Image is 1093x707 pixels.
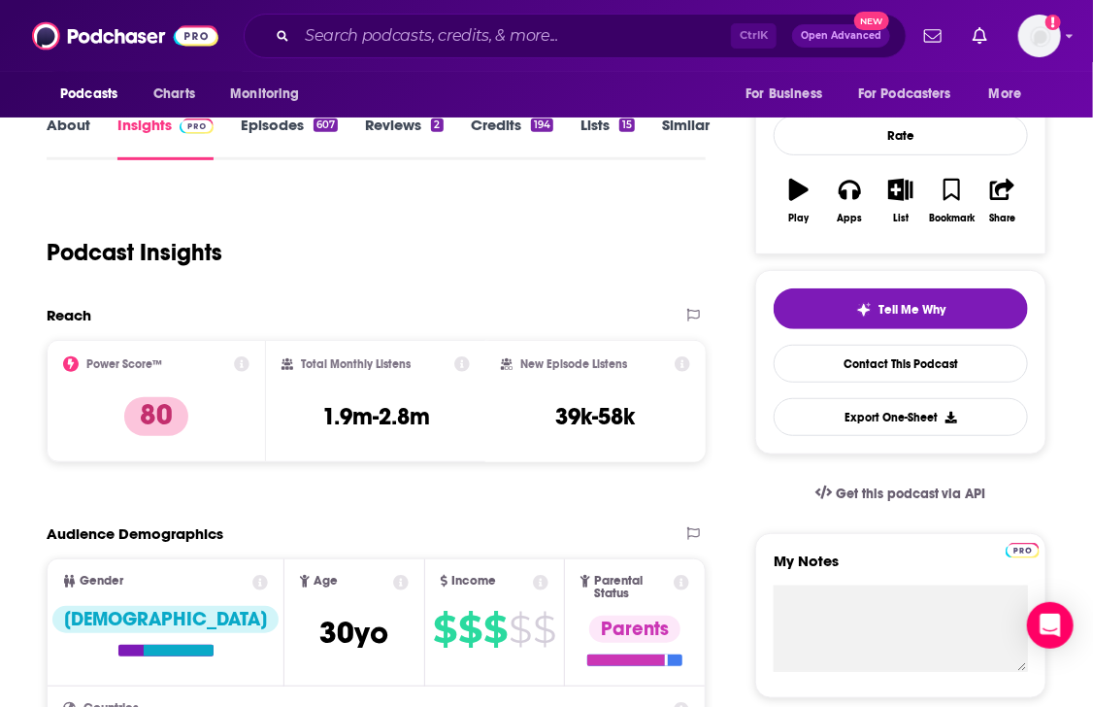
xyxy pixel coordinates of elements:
button: open menu [732,76,846,113]
div: Open Intercom Messenger [1027,602,1074,649]
button: Play [774,166,824,236]
img: User Profile [1018,15,1061,57]
span: Charts [153,81,195,108]
img: tell me why sparkle [856,302,872,318]
a: About [47,116,90,160]
a: Show notifications dropdown [916,19,949,52]
button: tell me why sparkleTell Me Why [774,288,1028,329]
a: Show notifications dropdown [965,19,995,52]
span: $ [509,614,531,645]
button: Show profile menu [1018,15,1061,57]
button: List [876,166,926,236]
span: For Business [745,81,822,108]
div: 607 [314,118,338,132]
h3: 39k-58k [555,402,635,431]
h1: Podcast Insights [47,238,222,267]
a: Reviews2 [365,116,443,160]
div: 15 [619,118,635,132]
button: open menu [976,76,1046,113]
img: Podchaser Pro [1006,543,1040,558]
button: open menu [845,76,979,113]
img: Podchaser Pro [180,118,214,134]
span: Tell Me Why [879,302,946,318]
span: For Podcasters [858,81,951,108]
a: Similar [662,116,710,160]
button: Open AdvancedNew [792,24,890,48]
svg: Add a profile image [1045,15,1061,30]
button: open menu [47,76,143,113]
a: Pro website [1006,540,1040,558]
span: Monitoring [230,81,299,108]
span: Get this podcast via API [836,486,986,502]
div: 2 [431,118,443,132]
div: Share [989,213,1015,224]
button: Share [977,166,1028,236]
button: open menu [216,76,324,113]
button: Export One-Sheet [774,398,1028,436]
span: Logged in as putnampublicity [1018,15,1061,57]
span: Age [314,575,338,588]
div: List [893,213,909,224]
h2: Reach [47,306,91,324]
div: Rate [774,116,1028,155]
a: Credits194 [471,116,553,160]
span: 30 yo [319,614,388,652]
span: Ctrl K [731,23,777,49]
button: Bookmark [926,166,977,236]
span: Gender [80,575,123,588]
span: $ [433,614,456,645]
div: 194 [531,118,553,132]
div: [DEMOGRAPHIC_DATA] [52,606,279,633]
span: Open Advanced [801,31,881,41]
p: 80 [124,397,188,436]
div: Bookmark [929,213,975,224]
a: Contact This Podcast [774,345,1028,383]
div: Parents [589,616,680,643]
div: Apps [838,213,863,224]
h3: 1.9m-2.8m [322,402,430,431]
span: $ [533,614,555,645]
button: Apps [824,166,875,236]
img: Podchaser - Follow, Share and Rate Podcasts [32,17,218,54]
a: Get this podcast via API [800,470,1002,518]
label: My Notes [774,552,1028,586]
h2: Power Score™ [86,357,162,371]
a: Charts [141,76,207,113]
span: More [989,81,1022,108]
span: Income [451,575,496,588]
div: Search podcasts, credits, & more... [244,14,907,58]
span: Parental Status [594,575,671,600]
h2: Audience Demographics [47,524,223,543]
h2: Total Monthly Listens [301,357,411,371]
span: New [854,12,889,30]
div: Play [789,213,810,224]
span: $ [483,614,507,645]
span: Podcasts [60,81,117,108]
input: Search podcasts, credits, & more... [297,20,731,51]
a: Lists15 [580,116,635,160]
a: InsightsPodchaser Pro [117,116,214,160]
h2: New Episode Listens [520,357,627,371]
span: $ [458,614,481,645]
a: Episodes607 [241,116,338,160]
